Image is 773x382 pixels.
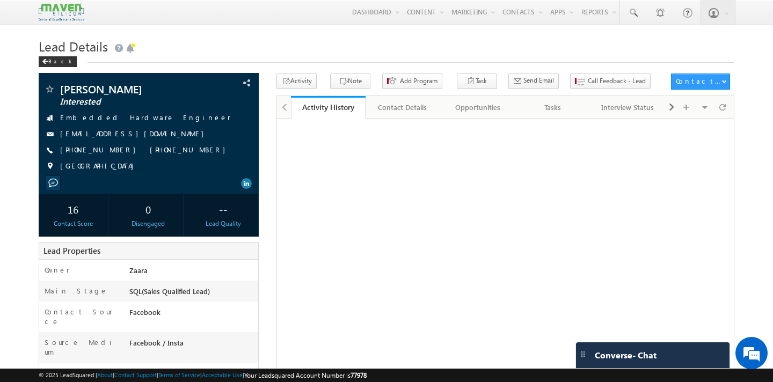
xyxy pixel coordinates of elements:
[60,161,139,172] span: [GEOGRAPHIC_DATA]
[116,219,180,229] div: Disengaged
[382,74,442,89] button: Add Program
[45,307,119,326] label: Contact Source
[330,74,370,89] button: Note
[366,96,441,119] a: Contact Details
[192,219,256,229] div: Lead Quality
[588,76,646,86] span: Call Feedback - Lead
[39,370,367,380] span: © 2025 LeadSquared | | | | |
[60,129,209,138] a: [EMAIL_ADDRESS][DOMAIN_NAME]
[400,76,437,86] span: Add Program
[116,199,180,219] div: 0
[599,101,656,114] div: Interview Status
[570,74,651,89] button: Call Feedback - Lead
[97,371,113,378] a: About
[39,38,108,55] span: Lead Details
[523,76,554,85] span: Send Email
[60,97,196,107] span: Interested
[524,101,581,114] div: Tasks
[127,337,258,352] div: Facebook / Insta
[457,74,497,89] button: Task
[43,245,100,256] span: Lead Properties
[441,96,516,119] a: Opportunities
[114,371,157,378] a: Contact Support
[60,84,196,94] span: [PERSON_NAME]
[60,145,231,156] span: [PHONE_NUMBER] [PHONE_NUMBER]
[291,96,366,119] a: Activity History
[299,102,358,112] div: Activity History
[41,199,105,219] div: 16
[202,371,243,378] a: Acceptable Use
[127,307,258,322] div: Facebook
[449,101,506,114] div: Opportunities
[374,101,431,114] div: Contact Details
[39,56,77,67] div: Back
[244,371,367,379] span: Your Leadsquared Account Number is
[39,3,84,21] img: Custom Logo
[351,371,367,379] span: 77978
[127,286,258,301] div: SQL(Sales Qualified Lead)
[129,266,148,275] span: Zaara
[671,74,730,90] button: Contact Actions
[676,76,721,86] div: Contact Actions
[590,96,666,119] a: Interview Status
[45,286,108,296] label: Main Stage
[276,74,317,89] button: Activity
[579,350,587,358] img: carter-drag
[508,74,559,89] button: Send Email
[595,350,657,360] span: Converse - Chat
[158,371,200,378] a: Terms of Service
[192,199,256,219] div: --
[39,56,82,65] a: Back
[41,219,105,229] div: Contact Score
[45,265,70,275] label: Owner
[45,337,119,357] label: Source Medium
[515,96,590,119] a: Tasks
[60,113,231,123] span: Embedded Hardware Engineer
